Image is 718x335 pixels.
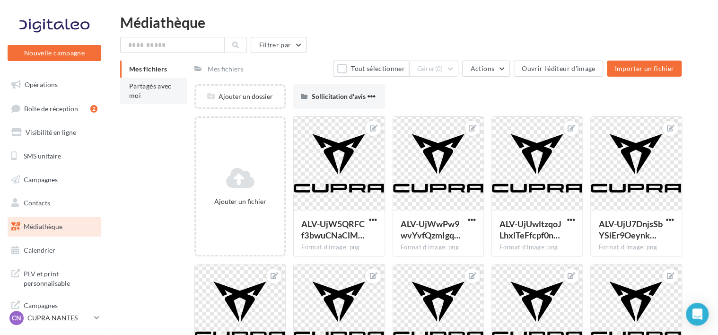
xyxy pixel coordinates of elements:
div: 2 [90,105,97,113]
div: Ajouter un fichier [200,197,280,206]
div: Format d'image: png [598,243,674,252]
a: PLV et print personnalisable [6,264,103,291]
div: Format d'image: png [401,243,476,252]
span: Contacts [24,199,50,207]
span: Campagnes DataOnDemand [24,299,97,319]
button: Gérer(0) [409,61,459,77]
p: CUPRA NANTES [27,313,90,323]
span: Campagnes [24,175,58,183]
span: Visibilité en ligne [26,128,76,136]
span: (0) [435,65,443,72]
div: Mes fichiers [208,64,243,74]
span: ALV-UjU7DnjsSbYSiEr9OeynkHwibraDIZfopLwICWgB1zWtfqsG7H6J [598,219,662,240]
span: Mes fichiers [129,65,167,73]
div: Médiathèque [120,15,707,29]
div: Ajouter un dossier [196,92,284,101]
span: ALV-UjW5QRFCf3bwuCNaClMAJw1g7FTA7Xhyv7VJfyBtQ2DlcFPjq7cL [301,219,364,240]
span: ALV-UjWwPw9wvYvfQzmIgqnyVclBnbPgvwQ8JI2NLBc8zuMusWXNdR1a [401,219,461,240]
a: Calendrier [6,240,103,260]
button: Actions [462,61,509,77]
span: Médiathèque [24,222,62,230]
span: Partagés avec moi [129,82,172,99]
a: Opérations [6,75,103,95]
a: Boîte de réception2 [6,98,103,119]
a: Campagnes [6,170,103,190]
button: Filtrer par [251,37,306,53]
button: Importer un fichier [607,61,682,77]
button: Tout sélectionner [333,61,409,77]
span: ALV-UjUwltzqoJLhxlTeFfcpf0n9tUNluT3UMcWS7DTbl8hnufz0G5g8 [499,219,561,240]
span: PLV et print personnalisable [24,267,97,288]
a: CN CUPRA NANTES [8,309,101,327]
a: Médiathèque [6,217,103,237]
span: Boîte de réception [24,104,78,112]
a: Contacts [6,193,103,213]
span: Actions [470,64,494,72]
button: Ouvrir l'éditeur d'image [514,61,603,77]
span: SMS unitaire [24,152,61,160]
span: Sollicitation d'avis [311,92,365,100]
span: Calendrier [24,246,55,254]
a: SMS unitaire [6,146,103,166]
div: Format d'image: png [499,243,575,252]
button: Nouvelle campagne [8,45,101,61]
div: Open Intercom Messenger [686,303,709,326]
span: CN [12,313,21,323]
div: Format d'image: png [301,243,377,252]
a: Campagnes DataOnDemand [6,295,103,323]
span: Opérations [25,80,58,88]
span: Importer un fichier [614,64,674,72]
a: Visibilité en ligne [6,123,103,142]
